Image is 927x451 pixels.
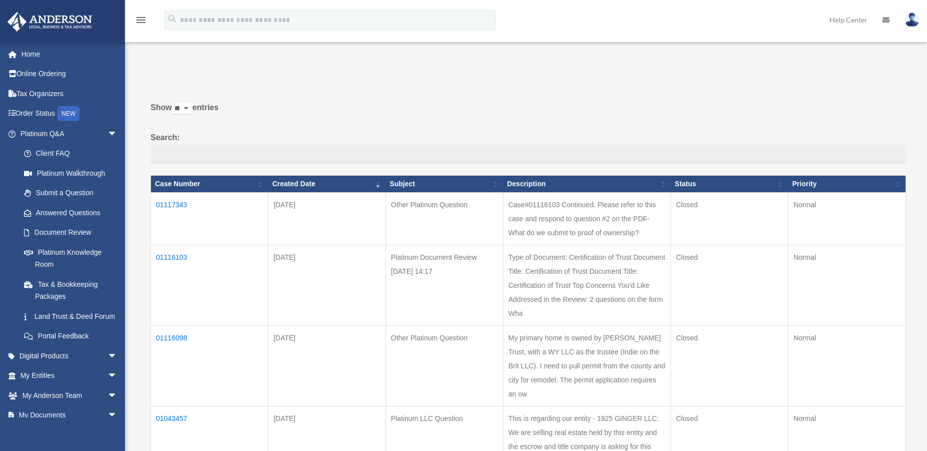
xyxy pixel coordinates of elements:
a: Digital Productsarrow_drop_down [7,346,132,366]
td: Closed [671,245,788,325]
td: [DATE] [268,192,385,245]
span: arrow_drop_down [107,405,127,426]
td: Platinum Document Review [DATE] 14:17 [385,245,503,325]
a: Document Review [14,223,127,243]
td: Other Platinum Question [385,192,503,245]
span: arrow_drop_down [107,346,127,366]
td: [DATE] [268,325,385,406]
a: Home [7,44,132,64]
th: Created Date: activate to sort column ascending [268,176,385,193]
th: Case Number: activate to sort column ascending [151,176,268,193]
td: My primary home is owned by [PERSON_NAME] Trust, with a WY LLC as the trustee (Indie on the Brit ... [503,325,670,406]
td: Type of Document: Certification of Trust Document Title: Certification of Trust Document Title: C... [503,245,670,325]
a: Land Trust & Deed Forum [14,306,127,326]
a: Platinum Knowledge Room [14,242,127,274]
select: Showentries [172,103,192,115]
td: Normal [788,325,905,406]
th: Subject: activate to sort column ascending [385,176,503,193]
td: 01116103 [151,245,268,325]
a: Platinum Walkthrough [14,163,127,183]
span: arrow_drop_down [107,124,127,144]
td: 01117343 [151,192,268,245]
label: Show entries [150,101,906,125]
a: menu [135,18,147,26]
a: Tax & Bookkeeping Packages [14,274,127,306]
span: arrow_drop_down [107,366,127,386]
a: Online Ordering [7,64,132,84]
label: Search: [150,131,906,164]
a: Tax Organizers [7,84,132,104]
th: Status: activate to sort column ascending [671,176,788,193]
a: Answered Questions [14,203,122,223]
a: My Entitiesarrow_drop_down [7,366,132,386]
i: search [167,14,178,25]
span: arrow_drop_down [107,385,127,406]
td: Normal [788,192,905,245]
input: Search: [150,145,906,164]
th: Description: activate to sort column ascending [503,176,670,193]
td: [DATE] [268,245,385,325]
i: menu [135,14,147,26]
a: Platinum Q&Aarrow_drop_down [7,124,127,144]
th: Priority: activate to sort column ascending [788,176,905,193]
td: Normal [788,245,905,325]
a: Portal Feedback [14,326,127,346]
td: Closed [671,325,788,406]
a: Client FAQ [14,144,127,164]
img: Anderson Advisors Platinum Portal [4,12,95,32]
td: 01116098 [151,325,268,406]
div: NEW [57,106,79,121]
a: Submit a Question [14,183,127,203]
td: Case#01116103 Continued. Please refer to this case and respond to question #2 on the PDF- What do... [503,192,670,245]
a: Order StatusNEW [7,104,132,124]
td: Closed [671,192,788,245]
a: My Documentsarrow_drop_down [7,405,132,425]
img: User Pic [904,13,919,27]
a: My Anderson Teamarrow_drop_down [7,385,132,405]
td: Other Platinum Question [385,325,503,406]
